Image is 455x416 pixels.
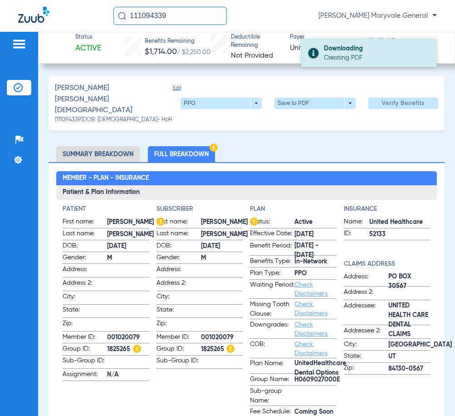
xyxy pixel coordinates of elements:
[157,278,201,291] span: Address 2:
[250,386,294,406] span: Sub-group Name:
[75,43,101,54] span: Active
[344,301,388,325] span: Addressee:
[63,241,107,252] span: DOB:
[250,340,294,358] span: COB:
[250,257,294,267] span: Benefits Type:
[157,319,201,331] span: Zip:
[250,268,294,279] span: Plan Type:
[250,359,294,373] span: Plan Name:
[294,282,328,297] a: Check Disclaimers
[324,44,429,53] div: Downloading
[63,265,107,277] span: Address:
[145,48,177,56] span: $1,714.00
[410,372,455,416] iframe: Chat Widget
[157,265,201,277] span: Address:
[250,204,337,214] h4: Plan
[55,83,161,116] span: [PERSON_NAME] [PERSON_NAME][DEMOGRAPHIC_DATA]
[344,217,369,228] span: Name:
[107,345,149,354] span: 1825265
[63,278,107,291] span: Address 2:
[157,253,201,264] span: Gender:
[294,301,328,317] a: Check Disclaimers
[75,34,101,42] span: Status
[107,253,149,263] span: M
[344,259,431,269] h4: Claims Address
[157,241,201,252] span: DOB:
[63,344,107,355] span: Group ID:
[18,7,49,23] img: Zuub Logo
[369,38,440,46] span: Verified On
[56,171,436,186] h2: Member - Plan - Insurance
[157,305,201,317] span: State:
[344,204,431,214] h4: Insurance
[294,218,337,227] span: Active
[201,345,243,354] span: 1825265
[294,375,340,385] span: H0609027000E
[55,116,172,124] span: (111094339) DOB: [DEMOGRAPHIC_DATA] - HoH
[157,332,201,343] span: Member ID:
[201,230,248,239] span: [PERSON_NAME]
[177,49,210,55] span: / $2,250.00
[250,241,294,256] span: Benefit Period:
[369,230,431,239] span: 52133
[157,344,201,355] span: Group ID:
[157,204,243,214] h4: Subscriber
[118,12,126,20] img: Search Icon
[274,98,356,109] button: Save to PDF
[63,305,107,317] span: State:
[12,39,26,50] img: hamburger-icon
[63,319,107,331] span: Zip:
[157,217,201,228] span: First name:
[294,364,346,373] span: UnitedHealthcare Dental Options
[107,370,149,380] span: N/A
[294,322,328,337] a: Check Disclaimers
[231,52,273,59] span: Not Provided
[226,345,235,353] img: Hazard
[344,287,388,300] span: Address 2:
[157,292,201,304] span: City:
[133,345,141,353] img: Hazard
[173,85,181,116] span: Edit
[344,272,388,287] span: Address:
[63,204,149,214] h4: Patient
[294,230,337,239] span: [DATE]
[201,242,243,251] span: [DATE]
[157,356,201,368] span: Sub-Group ID:
[344,229,369,240] span: ID:
[250,320,294,338] span: Downgrades:
[107,333,149,342] span: 001020079
[63,253,107,264] span: Gender:
[388,277,431,286] span: PO BOX 30567
[294,269,337,278] span: PPO
[368,98,438,109] button: Verify Benefits
[290,34,361,42] span: Payer
[201,333,243,342] span: 001020079
[250,217,294,228] span: Status:
[201,253,243,263] span: M
[318,11,437,20] span: [PERSON_NAME] Maryvale General
[344,340,388,351] span: City:
[388,315,431,325] span: UNITED HEALTH CARE DENTAL CLAIMS
[157,229,201,240] span: Last name:
[294,341,328,357] a: Check Disclaimers
[107,230,154,239] span: [PERSON_NAME]
[56,185,436,200] h3: Patient & Plan Information
[63,229,107,240] span: Last name:
[181,98,262,109] button: PPO
[388,364,431,374] span: 84130-0567
[63,332,107,343] span: Member ID:
[157,218,165,226] img: Hazard
[148,146,215,162] li: Full Breakdown
[210,144,218,152] img: Hazard
[324,53,429,62] div: Creating PDF
[294,246,337,255] span: [DATE] - [DATE]
[388,352,431,362] span: UT
[63,292,107,304] span: City:
[201,218,258,227] span: [PERSON_NAME]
